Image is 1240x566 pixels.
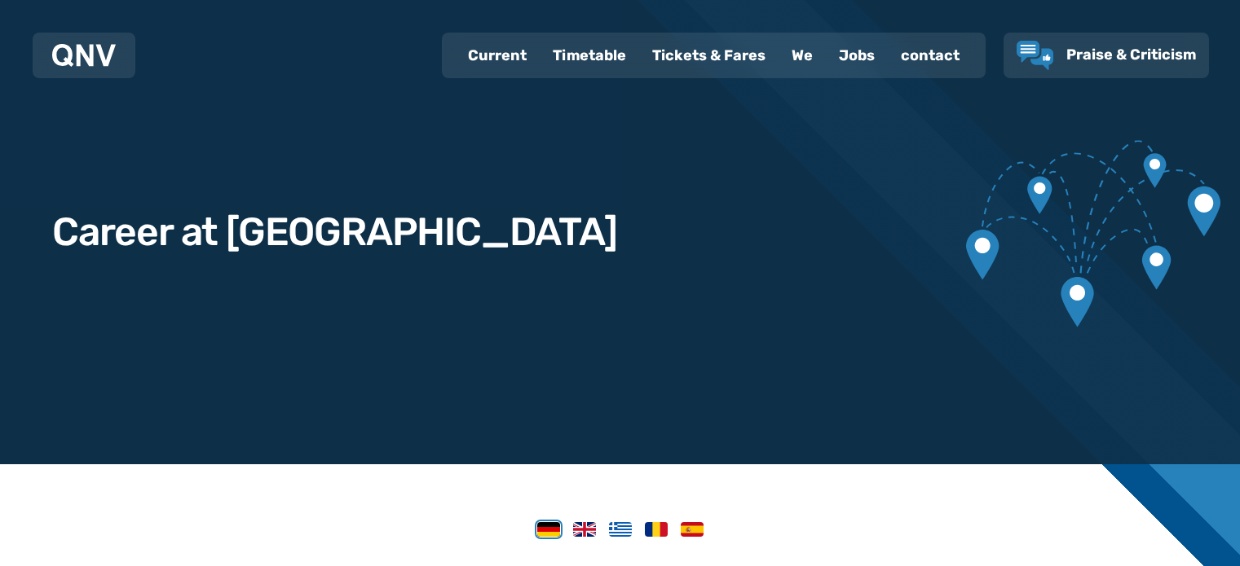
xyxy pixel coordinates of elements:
[537,522,560,537] img: German
[1017,41,1196,70] a: Praise & Criticism
[52,39,116,72] a: QNV Logo
[888,34,973,77] a: contact
[540,34,639,77] a: Timetable
[609,522,632,537] img: Greek
[652,46,766,64] font: Tickets & Fares
[901,46,960,64] font: contact
[1066,46,1196,64] font: Praise & Criticism
[573,522,596,537] img: English
[639,34,779,77] a: Tickets & Fares
[455,34,540,77] a: Current
[826,34,888,77] a: Jobs
[468,46,527,64] font: Current
[779,34,826,77] a: We
[553,46,626,64] font: Timetable
[52,208,617,255] font: Career at [GEOGRAPHIC_DATA]
[839,46,875,64] font: Jobs
[52,44,116,67] img: QNV Logo
[792,46,813,64] font: We
[681,522,704,537] img: Spanish
[645,522,668,537] img: Romanian
[966,112,1220,356] img: Connected map markers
